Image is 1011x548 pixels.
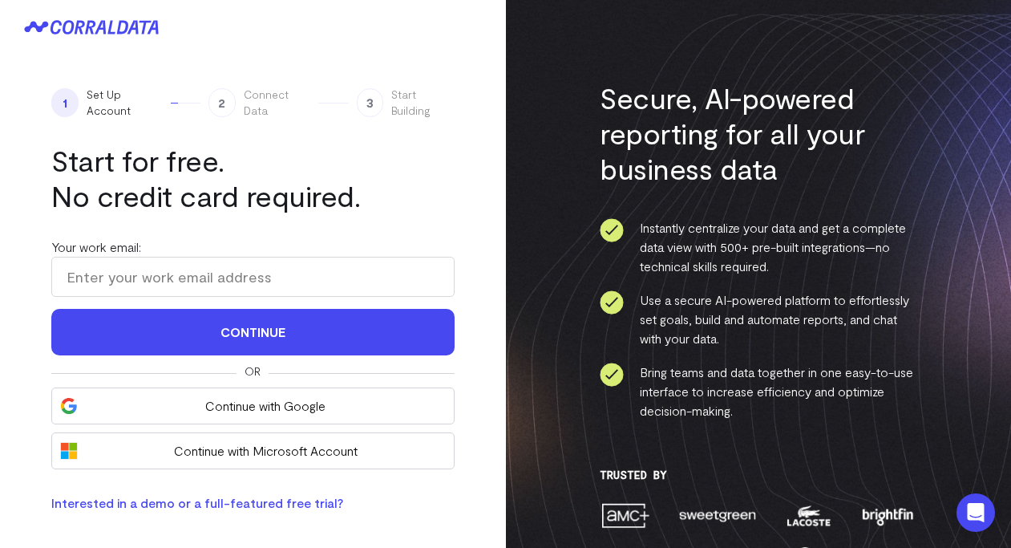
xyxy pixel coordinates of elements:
[600,80,916,186] h3: Secure, AI-powered reporting for all your business data
[51,239,141,254] label: Your work email:
[51,309,455,355] button: Continue
[600,218,916,276] li: Instantly centralize your data and get a complete data view with 500+ pre-built integrations—no t...
[86,396,445,416] span: Continue with Google
[600,363,916,420] li: Bring teams and data together in one easy-to-use interface to increase efficiency and optimize de...
[600,290,916,348] li: Use a secure AI-powered platform to effortlessly set goals, build and automate reports, and chat ...
[600,469,916,481] h3: Trusted By
[51,495,343,510] a: Interested in a demo or a full-featured free trial?
[956,493,995,532] div: Open Intercom Messenger
[86,441,445,461] span: Continue with Microsoft Account
[244,87,311,119] span: Connect Data
[245,363,261,380] span: Or
[51,388,455,424] button: Continue with Google
[51,432,455,469] button: Continue with Microsoft Account
[357,88,384,117] span: 3
[391,87,454,119] span: Start Building
[51,257,455,297] input: Enter your work email address
[87,87,163,119] span: Set Up Account
[51,88,79,117] span: 1
[51,143,455,213] h1: Start for free. No credit card required.
[208,88,236,117] span: 2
